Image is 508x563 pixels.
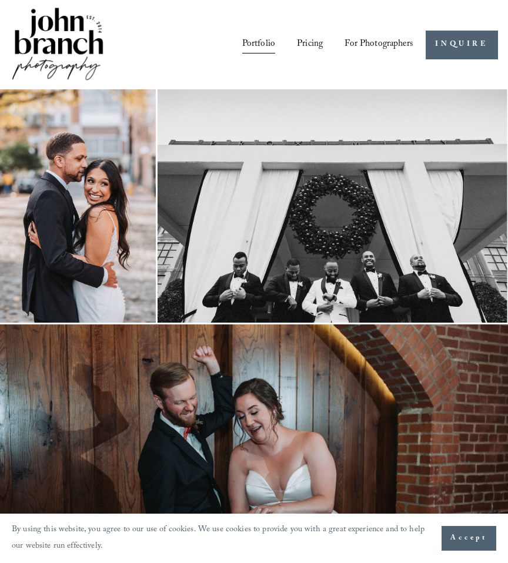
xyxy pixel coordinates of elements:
[242,35,275,55] a: Portfolio
[158,89,507,323] img: Group of men in tuxedos standing under a large wreath on a building's entrance.
[297,35,323,55] a: Pricing
[10,5,105,85] img: John Branch IV Photography
[345,36,413,53] span: For Photographers
[426,31,498,59] a: INQUIRE
[450,532,487,544] span: Accept
[345,35,413,55] a: folder dropdown
[12,522,430,555] p: By using this website, you agree to our use of cookies. We use cookies to provide you with a grea...
[442,526,496,551] button: Accept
